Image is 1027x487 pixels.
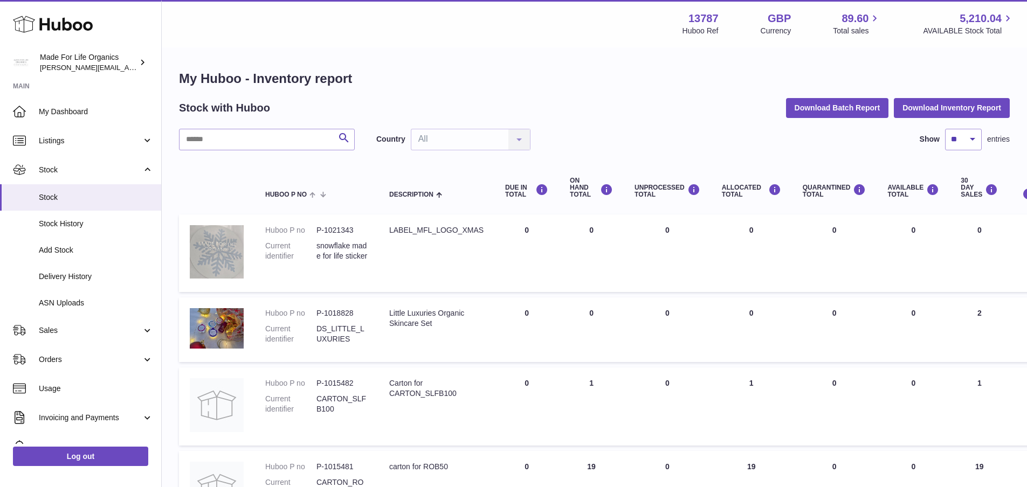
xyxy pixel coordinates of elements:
span: Orders [39,354,142,365]
td: 1 [950,367,1009,446]
td: 0 [494,367,559,446]
span: Description [389,191,433,198]
img: product image [190,378,244,432]
div: 30 DAY SALES [961,177,998,199]
dt: Current identifier [265,394,316,414]
div: Huboo Ref [683,26,719,36]
dd: snowflake made for life sticker [316,241,368,261]
dd: P-1021343 [316,225,368,235]
span: 0 [832,309,837,317]
td: 1 [559,367,624,446]
span: Add Stock [39,245,153,255]
span: 0 [832,462,837,471]
td: 0 [711,214,792,292]
span: ASN Uploads [39,298,153,308]
span: Sales [39,325,142,336]
span: Usage [39,384,153,394]
td: 2 [950,297,1009,362]
a: 5,210.04 AVAILABLE Stock Total [923,11,1014,36]
div: Little Luxuries Organic Skincare Set [389,308,484,329]
span: Huboo P no [265,191,307,198]
td: 0 [559,214,624,292]
td: 0 [624,214,711,292]
div: DUE IN TOTAL [505,184,548,198]
td: 0 [559,297,624,362]
span: Total sales [833,26,881,36]
div: ON HAND Total [570,177,613,199]
dd: P-1015482 [316,378,368,388]
span: 0 [832,379,837,387]
td: 0 [711,297,792,362]
div: Carton for CARTON_SLFB100 [389,378,484,399]
td: 1 [711,367,792,446]
dt: Current identifier [265,241,316,261]
strong: 13787 [688,11,719,26]
img: geoff.winwood@madeforlifeorganics.com [13,54,29,71]
dt: Huboo P no [265,308,316,318]
dt: Current identifier [265,324,316,344]
h1: My Huboo - Inventory report [179,70,1010,87]
span: My Dashboard [39,107,153,117]
span: Listings [39,136,142,146]
td: 0 [877,297,950,362]
span: 89.60 [842,11,869,26]
td: 0 [950,214,1009,292]
span: Stock History [39,219,153,229]
div: UNPROCESSED Total [635,184,700,198]
div: Made For Life Organics [40,52,137,73]
dt: Huboo P no [265,462,316,472]
a: 89.60 Total sales [833,11,881,36]
dd: P-1015481 [316,462,368,472]
span: AVAILABLE Stock Total [923,26,1014,36]
div: Currency [761,26,791,36]
span: Delivery History [39,272,153,282]
label: Country [376,134,405,144]
span: Invoicing and Payments [39,413,142,423]
img: product image [190,308,244,349]
img: product image [190,225,244,279]
strong: GBP [768,11,791,26]
span: Stock [39,165,142,175]
dd: CARTON_SLFB100 [316,394,368,414]
td: 0 [494,297,559,362]
td: 0 [877,214,950,292]
span: [PERSON_NAME][EMAIL_ADDRESS][PERSON_NAME][DOMAIN_NAME] [40,63,274,72]
div: QUARANTINED Total [803,184,866,198]
h2: Stock with Huboo [179,101,270,115]
dd: DS_LITTLE_LUXURIES [316,324,368,344]
a: Log out [13,447,148,466]
span: Stock [39,192,153,203]
span: 5,210.04 [960,11,1002,26]
td: 0 [624,297,711,362]
label: Show [920,134,940,144]
button: Download Batch Report [786,98,889,117]
div: LABEL_MFL_LOGO_XMAS [389,225,484,235]
span: Cases [39,442,153,452]
dd: P-1018828 [316,308,368,318]
button: Download Inventory Report [894,98,1010,117]
td: 0 [624,367,711,446]
div: carton for ROB50 [389,462,484,472]
span: 0 [832,226,837,234]
dt: Huboo P no [265,225,316,235]
div: AVAILABLE Total [887,184,939,198]
td: 0 [494,214,559,292]
span: entries [987,134,1010,144]
div: ALLOCATED Total [722,184,781,198]
dt: Huboo P no [265,378,316,388]
td: 0 [877,367,950,446]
